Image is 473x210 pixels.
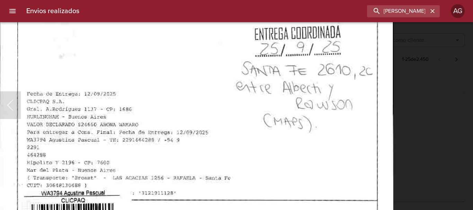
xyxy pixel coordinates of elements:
[451,4,465,18] div: Abrir información de usuario
[451,4,465,18] div: AG
[26,6,79,17] h6: Envios realizados
[4,3,21,19] button: menu
[367,5,428,17] input: buscar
